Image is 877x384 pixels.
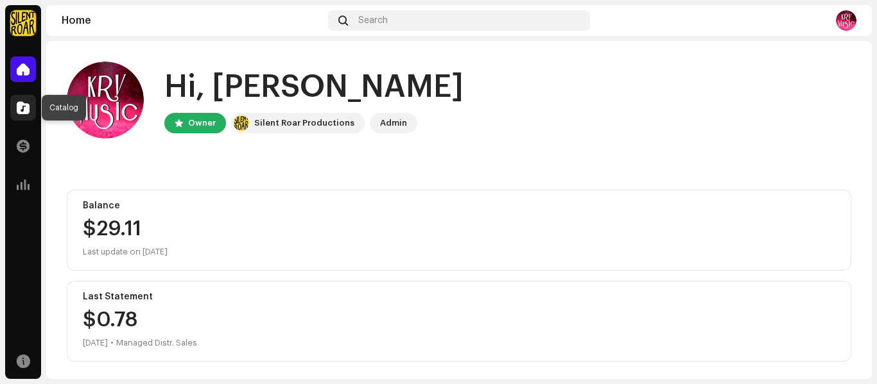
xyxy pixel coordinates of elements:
[83,335,108,351] div: [DATE]
[110,335,114,351] div: •
[62,15,323,26] div: Home
[67,62,144,138] img: 0e2da5cd-0471-4733-8cdf-69825f6ca2fb
[254,115,354,131] div: Silent Roar Productions
[83,244,835,260] div: Last update on [DATE]
[358,15,388,26] span: Search
[67,281,851,362] re-o-card-value: Last Statement
[234,115,249,131] img: fcfd72e7-8859-4002-b0df-9a7058150634
[164,67,464,108] div: Hi, [PERSON_NAME]
[188,115,216,131] div: Owner
[10,10,36,36] img: fcfd72e7-8859-4002-b0df-9a7058150634
[83,292,835,302] div: Last Statement
[116,335,197,351] div: Managed Distr. Sales
[67,190,851,271] re-o-card-value: Balance
[836,10,856,31] img: 0e2da5cd-0471-4733-8cdf-69825f6ca2fb
[380,115,407,131] div: Admin
[83,201,835,211] div: Balance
